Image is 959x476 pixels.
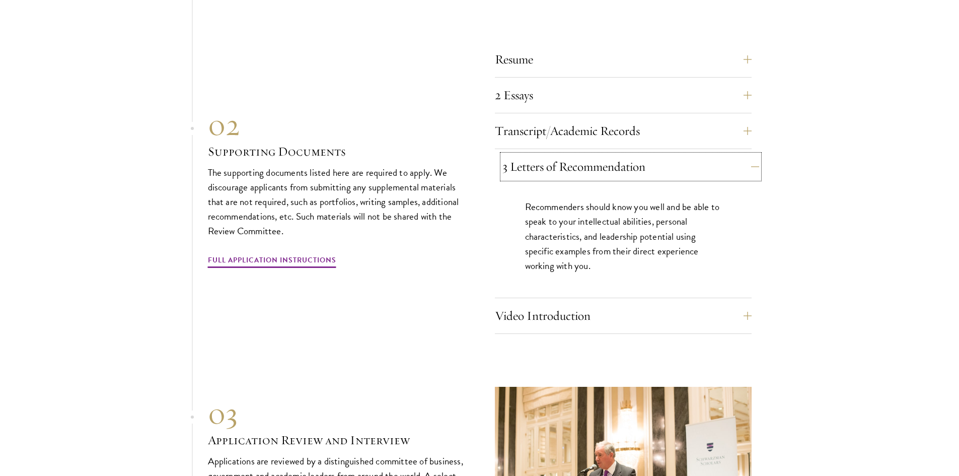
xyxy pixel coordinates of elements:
[495,83,752,107] button: 2 Essays
[208,254,336,269] a: Full Application Instructions
[495,304,752,328] button: Video Introduction
[495,119,752,143] button: Transcript/Academic Records
[502,155,759,179] button: 3 Letters of Recommendation
[525,199,721,273] p: Recommenders should know you well and be able to speak to your intellectual abilities, personal c...
[208,107,465,143] div: 02
[208,165,465,238] p: The supporting documents listed here are required to apply. We discourage applicants from submitt...
[495,47,752,72] button: Resume
[208,395,465,432] div: 03
[208,143,465,160] h3: Supporting Documents
[208,432,465,449] h3: Application Review and Interview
